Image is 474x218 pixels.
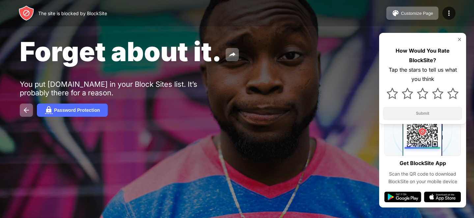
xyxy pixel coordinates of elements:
[20,36,222,67] span: Forget about it.
[228,51,236,59] img: share.svg
[22,106,30,114] img: back.svg
[20,80,223,97] div: You put [DOMAIN_NAME] in your Block Sites list. It’s probably there for a reason.
[402,88,413,99] img: star.svg
[38,11,107,16] div: The site is blocked by BlockSite
[383,46,462,65] div: How Would You Rate BlockSite?
[445,9,453,17] img: menu-icon.svg
[384,170,461,185] div: Scan the QR code to download BlockSite on your mobile device
[424,192,461,202] img: app-store.svg
[383,65,462,84] div: Tap the stars to tell us what you think
[401,11,433,16] div: Customize Page
[18,5,34,21] img: header-logo.svg
[384,192,421,202] img: google-play.svg
[392,9,400,17] img: pallet.svg
[417,88,428,99] img: star.svg
[457,37,462,42] img: rate-us-close.svg
[400,158,446,168] div: Get BlockSite App
[45,106,53,114] img: password.svg
[386,7,438,20] button: Customize Page
[387,88,398,99] img: star.svg
[432,88,443,99] img: star.svg
[20,135,176,210] iframe: Banner
[54,108,100,113] div: Password Protection
[37,104,108,117] button: Password Protection
[383,107,462,120] button: Submit
[447,88,459,99] img: star.svg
